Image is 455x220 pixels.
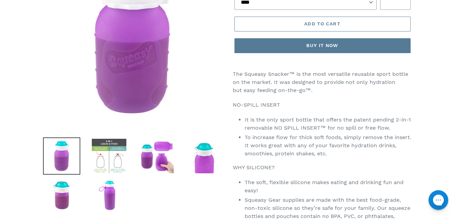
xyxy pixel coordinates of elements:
li: The soft, flexible silicone makes eating and drinking fun and easy! [245,178,412,195]
img: Load image into Gallery viewer, Purple Squeasy Snacker [90,177,128,214]
img: Load image into Gallery viewer, Purple Squeasy Snacker [43,137,80,175]
img: Load image into Gallery viewer, Purple Squeasy Snacker [138,137,175,175]
span: Add to cart [304,21,340,26]
button: Add to cart [234,17,411,31]
button: Buy it now [234,38,411,53]
img: Load image into Gallery viewer, Purple Squeasy Snacker [90,137,128,175]
img: Load image into Gallery viewer, Purple Squeasy Snacker [185,137,223,175]
p: The Squeasy Snacker™ is the most versatile reusable sport bottle on the market. It was designed t... [233,70,412,94]
li: It is the only sport bottle that offers the patent pending 2-in-1 removable NO SPILL INSERT™ for ... [245,116,412,132]
li: To increase flow for thick soft foods, simply remove the insert. It works great with any of your ... [245,133,412,158]
p: WHY SILICONE? [233,163,412,172]
p: NO-SPILL INSERT [233,101,412,109]
img: Load image into Gallery viewer, Purple Squeasy Snacker [43,177,80,214]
